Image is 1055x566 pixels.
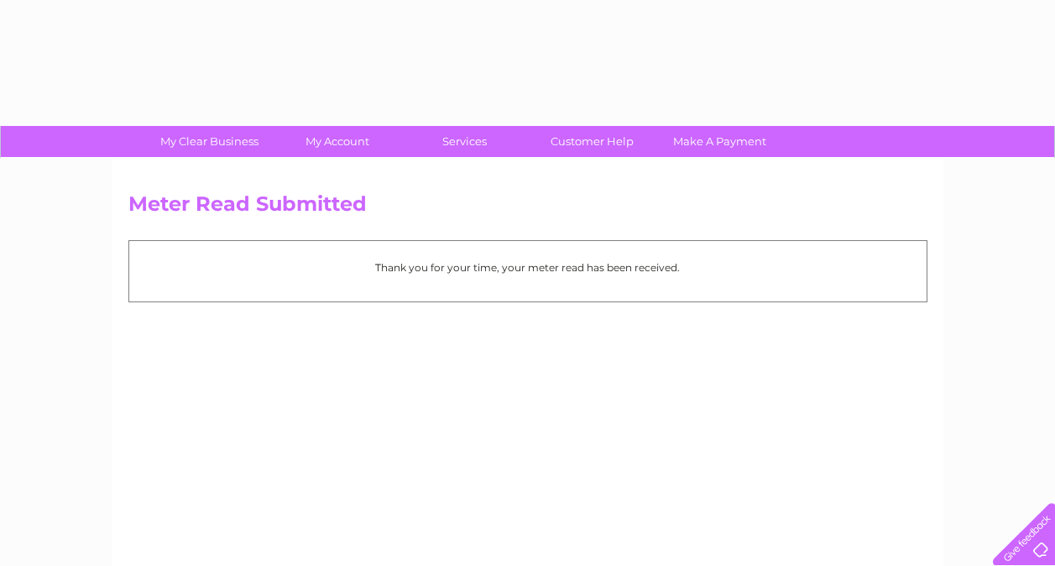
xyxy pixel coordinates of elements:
[138,259,918,275] p: Thank you for your time, your meter read has been received.
[523,126,661,157] a: Customer Help
[128,192,927,224] h2: Meter Read Submitted
[650,126,789,157] a: Make A Payment
[395,126,534,157] a: Services
[140,126,279,157] a: My Clear Business
[268,126,406,157] a: My Account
